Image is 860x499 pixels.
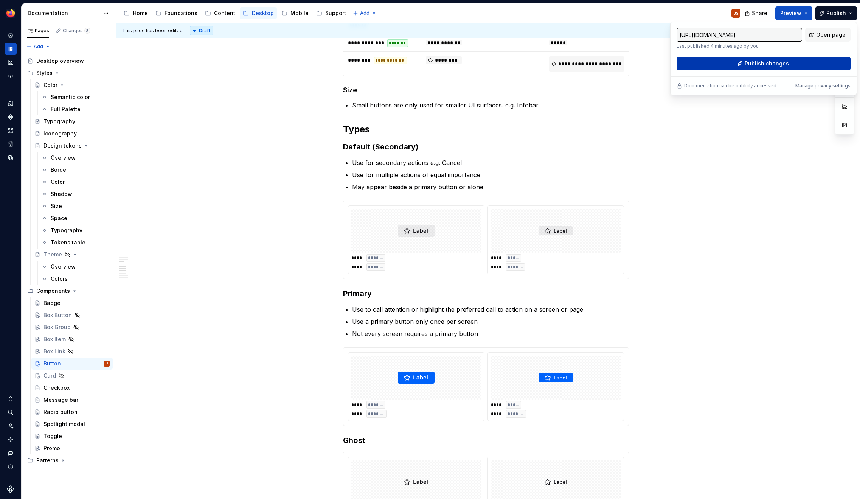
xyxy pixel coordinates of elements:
span: This page has been edited. [122,28,184,34]
span: Add [34,44,43,50]
div: Space [51,215,67,222]
div: Foundations [165,9,197,17]
a: Checkbox [31,382,113,394]
div: Spotlight modal [43,420,85,428]
a: Color [31,79,113,91]
div: Radio button [43,408,78,416]
div: Box Group [43,323,71,331]
a: Box Button [31,309,113,321]
div: Home [133,9,148,17]
a: Support [313,7,349,19]
button: Share [741,6,772,20]
a: Assets [5,124,17,137]
div: Changes [63,28,90,34]
div: Design tokens [43,142,82,149]
div: Design tokens [5,97,17,109]
div: Data sources [5,152,17,164]
div: Home [5,29,17,41]
button: Contact support [5,447,17,459]
div: Components [5,111,17,123]
div: Documentation [28,9,99,17]
a: Analytics [5,56,17,68]
div: Pages [27,28,49,34]
div: Color [51,178,65,186]
button: Add [351,8,379,19]
button: Add [24,41,53,52]
a: Message bar [31,394,113,406]
div: Components [24,285,113,297]
a: Box Item [31,333,113,345]
a: Color [39,176,113,188]
p: Documentation can be publicly accessed. [684,83,778,89]
a: Promo [31,442,113,454]
div: Message bar [43,396,78,404]
div: JS [105,360,109,367]
div: Iconography [43,130,77,137]
div: Box Link [43,348,65,355]
div: Colors [51,275,68,283]
div: Promo [43,445,60,452]
a: Shadow [39,188,113,200]
div: Overview [51,154,76,162]
div: Patterns [24,454,113,466]
a: Design tokens [31,140,113,152]
a: Code automation [5,70,17,82]
a: Typography [39,224,113,236]
a: Foundations [152,7,200,19]
span: Add [360,10,369,16]
div: Components [36,287,70,295]
a: Invite team [5,420,17,432]
div: Manage privacy settings [795,83,851,89]
a: Toggle [31,430,113,442]
div: Size [51,202,62,210]
p: Use for multiple actions of equal importance [352,170,629,179]
a: Badge [31,297,113,309]
a: Open page [805,28,851,42]
div: Typography [43,118,75,125]
a: Settings [5,434,17,446]
p: Use a primary button only once per screen [352,317,629,326]
button: Search ⌘K [5,406,17,418]
div: Desktop [252,9,274,17]
div: Shadow [51,190,72,198]
a: ButtonJS [31,358,113,370]
div: Draft [190,26,213,35]
div: Border [51,166,68,174]
svg: Supernova Logo [7,485,14,493]
span: Open page [816,31,846,39]
div: Checkbox [43,384,70,392]
div: Full Palette [51,106,81,113]
div: Toggle [43,432,62,440]
a: Border [39,164,113,176]
h2: Types [343,123,629,135]
p: Not every screen requires a primary button [352,329,629,338]
a: Overview [39,152,113,164]
div: JS [734,10,739,16]
strong: Primary [343,289,372,298]
div: Box Button [43,311,72,319]
div: Theme [43,251,62,258]
span: Preview [780,9,801,17]
h3: Ghost [343,435,629,446]
div: Page tree [121,6,349,21]
button: Preview [775,6,812,20]
div: Mobile [290,9,309,17]
div: Tokens table [51,239,85,246]
a: Desktop overview [24,55,113,67]
h4: Size [343,85,629,95]
img: 894890ef-b4b9-4142-abf4-a08b65caed53.png [6,9,15,18]
a: Storybook stories [5,138,17,150]
a: Mobile [278,7,312,19]
p: Last published 4 minutes ago by you. [677,43,802,49]
span: 8 [84,28,90,34]
a: Full Palette [39,103,113,115]
div: Notifications [5,393,17,405]
a: Space [39,212,113,224]
a: Card [31,370,113,382]
div: Card [43,372,56,379]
